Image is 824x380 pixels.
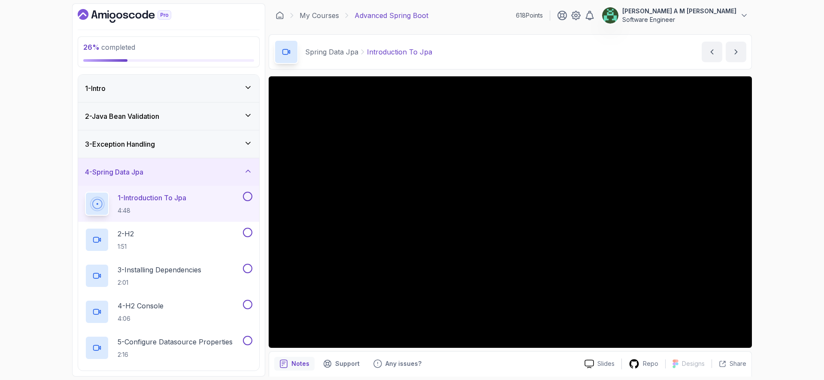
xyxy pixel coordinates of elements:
p: 1:51 [118,242,134,251]
button: user profile image[PERSON_NAME] A M [PERSON_NAME]Software Engineer [602,7,748,24]
p: Slides [597,359,615,368]
p: 4 - H2 Console [118,301,164,311]
h3: 4 - Spring Data Jpa [85,167,143,177]
a: Dashboard [276,11,284,20]
a: Dashboard [78,9,191,23]
button: 2-H21:51 [85,228,252,252]
p: Any issues? [385,359,421,368]
p: 2 - H2 [118,229,134,239]
button: next content [726,42,746,62]
button: previous content [702,42,722,62]
img: user profile image [602,7,618,24]
p: [PERSON_NAME] A M [PERSON_NAME] [622,7,736,15]
p: Software Engineer [622,15,736,24]
p: Notes [291,359,309,368]
p: Repo [643,359,658,368]
p: Support [335,359,360,368]
a: Slides [578,359,621,368]
p: 4:48 [118,206,186,215]
p: Spring Data Jpa [305,47,358,57]
button: 3-Installing Dependencies2:01 [85,264,252,288]
button: 3-Exception Handling [78,130,259,158]
button: 5-Configure Datasource Properties2:16 [85,336,252,360]
button: 4-H2 Console4:06 [85,300,252,324]
iframe: 1 - Introduction to JPA [269,76,752,348]
p: Share [730,359,746,368]
button: Feedback button [368,357,427,371]
button: 1-Intro [78,75,259,102]
p: 4:06 [118,314,164,323]
p: 1 - Introduction To Jpa [118,193,186,203]
p: 2:01 [118,278,201,287]
p: 2:16 [118,350,233,359]
button: 2-Java Bean Validation [78,103,259,130]
p: 5 - Configure Datasource Properties [118,337,233,347]
p: Advanced Spring Boot [354,10,428,21]
h3: 3 - Exception Handling [85,139,155,149]
span: 26 % [83,43,100,51]
span: completed [83,43,135,51]
a: My Courses [300,10,339,21]
p: Introduction To Jpa [367,47,432,57]
p: Designs [682,359,705,368]
p: 3 - Installing Dependencies [118,265,201,275]
button: Support button [318,357,365,371]
button: notes button [274,357,315,371]
h3: 2 - Java Bean Validation [85,111,159,121]
p: 618 Points [516,11,543,20]
h3: 1 - Intro [85,83,106,93]
button: 4-Spring Data Jpa [78,158,259,186]
button: Share [712,359,746,368]
button: 1-Introduction To Jpa4:48 [85,192,252,216]
a: Repo [622,359,665,369]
